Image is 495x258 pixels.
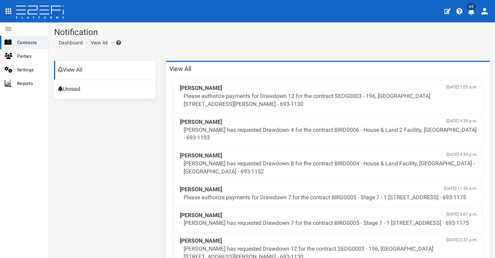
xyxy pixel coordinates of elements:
span: [PERSON_NAME] [180,237,478,245]
p: [PERSON_NAME] has requested Drawdown 4 for the contract BIRD0006 - House & Land 2 Facility, [GEOG... [184,126,478,142]
span: [PERSON_NAME] [180,186,478,194]
span: [DATE] 11:36 a.m. [444,186,478,192]
span: Dashboard [56,40,83,45]
span: [PERSON_NAME] [180,84,478,92]
span: Parties [17,52,43,60]
p: Please authorize payments for Drawdown 12 for the contract SEDG0003 - 196, [GEOGRAPHIC_DATA][STRE... [184,92,478,108]
span: [DATE] 7:05 a.m. [446,84,478,90]
a: [PERSON_NAME][DATE] 11:36 a.m. Please authorize payments for Drawdown 7 for the contract BIRD0005... [175,182,481,208]
h1: Notification [54,28,490,37]
a: [PERSON_NAME][DATE] 7:05 a.m. Please authorize payments for Drawdown 12 for the contract SEDG0003... [175,81,481,115]
span: Contracts [17,38,43,46]
a: Dashboard [56,39,83,46]
span: [DATE] 4:34 p.m. [446,152,478,158]
a: [PERSON_NAME][DATE] 5:07 p.m. [PERSON_NAME] has requested Drawdown 7 for the contract BIRD0005 - ... [175,208,481,234]
span: [DATE] 5:07 p.m. [446,212,478,217]
span: Settings [17,66,43,74]
span: [DATE] 2:37 p.m. [446,237,478,243]
span: [PERSON_NAME] [180,152,478,160]
p: Please authorize payments for Drawdown 7 for the contract BIRD0005 - Stage 7 - 1 [STREET_ADDRESS]... [184,194,478,202]
a: View All [54,61,155,80]
span: [PERSON_NAME] [180,118,478,126]
a: [PERSON_NAME][DATE] 4:34 p.m. [PERSON_NAME] has requested Drawdown 8 for the contract BIRD0004 - ... [175,148,481,182]
a: [PERSON_NAME][DATE] 4:35 p.m. [PERSON_NAME] has requested Drawdown 4 for the contract BIRD0006 - ... [175,115,481,149]
span: [PERSON_NAME] [180,212,478,220]
h3: View All [169,66,191,72]
span: [DATE] 4:35 p.m. [446,118,478,124]
span: Reports [17,79,43,87]
p: [PERSON_NAME] has requested Drawdown 7 for the contract BIRD0005 - Stage 7 - 1 [STREET_ADDRESS] -... [184,219,478,227]
a: View All [91,39,108,46]
p: [PERSON_NAME] has requested Drawdown 8 for the contract BIRD0004 - House & Land Facility, [GEOGRA... [184,160,478,176]
a: Unread [54,80,155,99]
